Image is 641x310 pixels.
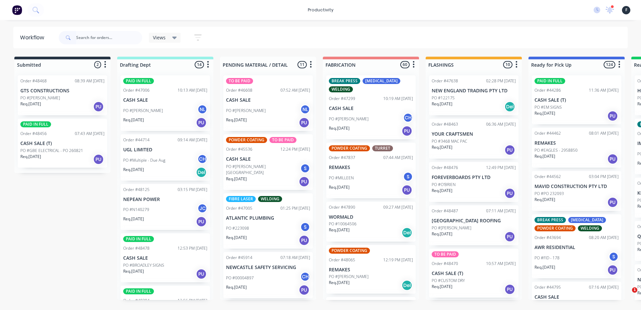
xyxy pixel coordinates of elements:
[12,5,22,15] img: Factory
[299,285,309,295] div: PU
[329,86,353,92] div: WELDING
[196,216,207,227] div: PU
[578,225,602,231] div: WELDING
[535,104,562,110] p: PO #EM SIGNS
[329,267,413,273] p: REMAKES
[123,197,207,202] p: NEPEAN POWER
[383,300,413,306] div: 02:44 PM [DATE]
[589,284,619,290] div: 07:16 AM [DATE]
[535,255,560,261] p: PO #FID - 178
[226,284,247,290] p: Req. [DATE]
[535,130,561,136] div: Order #44462
[153,34,166,41] span: Views
[504,231,515,242] div: PU
[226,146,252,152] div: Order #45536
[329,227,350,233] p: Req. [DATE]
[223,134,313,190] div: POWDER COATINGTO BE PAIDOrder #4553612:24 PM [DATE]CASH SALEPO #[PERSON_NAME][GEOGRAPHIC_DATA]SRe...
[196,269,207,279] div: PU
[486,78,516,84] div: 02:28 PM [DATE]
[329,155,355,161] div: Order #47837
[329,106,413,111] p: CASH SALE
[226,156,310,162] p: CASH SALE
[123,167,144,173] p: Req. [DATE]
[402,126,412,136] div: PU
[429,119,518,159] div: Order #4846306:36 AM [DATE]YOUR CRAFTSMENPO #3468 MAC PACReq.[DATE]PU
[504,284,515,295] div: PU
[123,137,150,143] div: Order #44714
[226,78,253,84] div: TO BE PAID
[20,154,41,160] p: Req. [DATE]
[93,101,104,112] div: PU
[504,101,515,112] div: Del
[226,235,247,241] p: Req. [DATE]
[535,174,561,180] div: Order #44562
[18,119,107,168] div: PAID IN FULLOrder #4845607:43 AM [DATE]CASH SALE (T)PO #GBE ELECTRICAL - PO 260821Req.[DATE]PU
[123,236,154,242] div: PAID IN FULL
[121,134,210,181] div: Order #4471409:14 AM [DATE]UGL LIMITEDPO #Multiple - Due AugCHReq.[DATE]Del
[300,104,310,114] div: NL
[197,203,207,213] div: JC
[486,165,516,171] div: 12:49 PM [DATE]
[535,245,619,250] p: AWR RESIDENTIAL
[607,111,618,121] div: PU
[432,225,471,231] p: PO #[PERSON_NAME]
[329,300,355,306] div: Order #47482
[432,278,465,284] p: PO #CUSTOM DRY
[226,265,310,270] p: NEWCASTLE SAFETY SERVICING
[226,164,300,176] p: PO #[PERSON_NAME][GEOGRAPHIC_DATA]
[196,117,207,128] div: PU
[589,130,619,136] div: 08:01 AM [DATE]
[121,233,210,282] div: PAID IN FULLOrder #4847812:53 PM [DATE]CASH SALEPO #BROADLEY SIGNSReq.[DATE]PU
[123,147,207,153] p: UGL LIMITED
[535,225,576,231] div: POWDER COATING
[329,248,370,254] div: POWDER COATING
[532,128,621,168] div: Order #4446208:01 AM [DATE]REMAKESPO #EAGLES - 2958850Req.[DATE]PU
[123,97,207,103] p: CASH SALE
[432,138,467,144] p: PO #3468 MAC PAC
[535,264,555,270] p: Req. [DATE]
[75,78,104,84] div: 08:39 AM [DATE]
[223,75,313,131] div: TO BE PAIDOrder #4660807:52 AM [DATE]CASH SALEPO #[PERSON_NAME]NLReq.[DATE]PU
[329,184,350,190] p: Req. [DATE]
[535,294,619,300] p: CASH SALE
[486,261,516,267] div: 10:57 AM [DATE]
[383,257,413,263] div: 12:19 PM [DATE]
[486,121,516,127] div: 06:36 AM [DATE]
[178,187,207,193] div: 03:15 PM [DATE]
[618,287,634,303] iframe: Intercom live chat
[432,121,458,127] div: Order #48463
[429,205,518,245] div: Order #4848707:11 AM [DATE][GEOGRAPHIC_DATA] ROOFINGPO #[PERSON_NAME]Req.[DATE]PU
[20,88,104,94] p: GTS CONSTRUCTIONS
[226,215,310,221] p: ATLANTIC PLUMBING
[20,148,83,154] p: PO #GBE ELECTRICAL - PO 260821
[18,75,107,115] div: Order #4846808:39 AM [DATE]GTS CONSTRUCTIONSPO #[PERSON_NAME]Req.[DATE]PU
[280,146,310,152] div: 12:24 PM [DATE]
[226,255,252,261] div: Order #45914
[363,78,400,84] div: [MEDICAL_DATA]
[535,78,565,84] div: PAID IN FULL
[226,97,310,103] p: CASH SALE
[402,280,412,291] div: Del
[326,202,416,242] div: Order #4789009:27 AM [DATE]WORMALDPO #10064506Req.[DATE]Del
[486,208,516,214] div: 07:11 AM [DATE]
[535,147,578,153] p: PO #EAGLES - 2958850
[123,108,163,114] p: PO #[PERSON_NAME]
[329,257,355,263] div: Order #48065
[300,222,310,232] div: S
[432,284,452,290] p: Req. [DATE]
[329,204,355,210] div: Order #47890
[607,154,618,164] div: PU
[432,182,456,188] p: PO #O'BRIEN
[535,235,561,241] div: Order #43694
[432,261,458,267] div: Order #48470
[535,97,619,103] p: CASH SALE (T)
[383,155,413,161] div: 07:44 AM [DATE]
[402,185,412,195] div: PU
[504,145,515,155] div: PU
[625,7,627,13] span: F
[223,252,313,298] div: Order #4591407:18 AM [DATE]NEWCASTLE SAFETY SERVICINGPO #00004897CHReq.[DATE]PU
[429,249,518,298] div: TO BE PAIDOrder #4847010:57 AM [DATE]CASH SALE (T)PO #CUSTOM DRYReq.[DATE]PU
[299,235,309,246] div: PU
[75,131,104,137] div: 07:43 AM [DATE]
[329,125,350,131] p: Req. [DATE]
